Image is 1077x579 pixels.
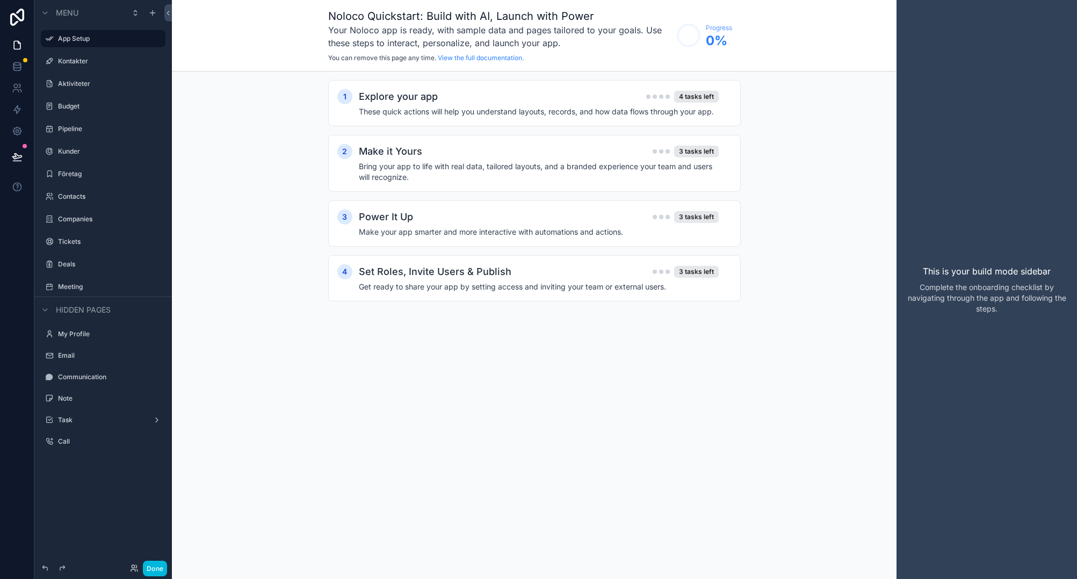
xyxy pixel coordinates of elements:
[58,147,159,156] label: Kunder
[58,215,159,223] label: Companies
[706,32,732,49] span: 0 %
[328,24,671,49] h3: Your Noloco app is ready, with sample data and pages tailored to your goals. Use these steps to i...
[438,54,524,62] a: View the full documentation.
[56,8,78,18] span: Menu
[328,54,436,62] span: You can remove this page any time.
[58,170,159,178] label: Företag
[58,283,159,291] label: Meeting
[58,437,159,446] label: Call
[58,237,159,246] label: Tickets
[328,9,671,24] h1: Noloco Quickstart: Build with AI, Launch with Power
[923,265,1051,278] p: This is your build mode sidebar
[58,351,159,360] label: Email
[58,330,159,338] label: My Profile
[58,394,159,403] label: Note
[58,373,159,381] label: Communication
[58,260,159,269] label: Deals
[143,561,167,576] button: Done
[706,24,732,32] span: Progress
[905,282,1068,314] p: Complete the onboarding checklist by navigating through the app and following the steps.
[58,125,159,133] label: Pipeline
[58,79,159,88] label: Aktiviteter
[58,57,159,66] label: Kontakter
[58,416,144,424] label: Task
[56,305,111,315] span: Hidden pages
[58,192,159,201] label: Contacts
[58,34,159,43] label: App Setup
[58,102,159,111] label: Budget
